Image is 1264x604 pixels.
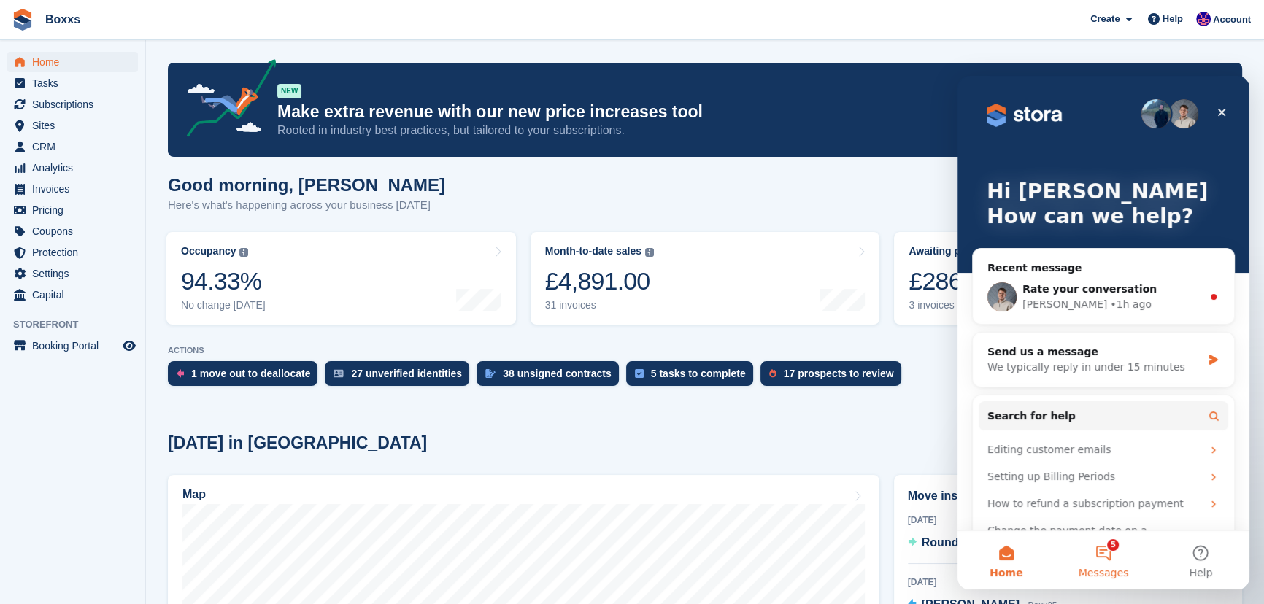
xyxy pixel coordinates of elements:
[181,266,266,296] div: 94.33%
[503,368,612,379] div: 38 unsigned contracts
[168,175,445,195] h1: Good morning, [PERSON_NAME]
[32,94,120,115] span: Subscriptions
[485,369,496,378] img: contract_signature_icon-13c848040528278c33f63329250d36e43548de30e8caae1d1a13099fd9432cc5.svg
[7,94,138,115] a: menu
[181,245,236,258] div: Occupancy
[909,266,1009,296] div: £286.00
[545,266,654,296] div: £4,891.00
[32,52,120,72] span: Home
[908,514,1228,527] div: [DATE]
[7,52,138,72] a: menu
[651,368,746,379] div: 5 tasks to complete
[626,361,760,393] a: 5 tasks to complete
[168,433,427,453] h2: [DATE] in [GEOGRAPHIC_DATA]
[909,245,996,258] div: Awaiting payment
[13,317,145,332] span: Storefront
[645,248,654,257] img: icon-info-grey-7440780725fd019a000dd9b08b2336e03edf1995a4989e88bcd33f0948082b44.svg
[334,369,344,378] img: verify_identity-adf6edd0f0f0b5bbfe63781bf79b02c33cf7c696d77639b501bdc392416b5a36.svg
[277,84,301,98] div: NEW
[7,115,138,136] a: menu
[32,336,120,356] span: Booking Portal
[239,248,248,257] img: icon-info-grey-7440780725fd019a000dd9b08b2336e03edf1995a4989e88bcd33f0948082b44.svg
[908,534,1115,553] a: Roundel Manufacturing LTD Boxx41
[7,263,138,284] a: menu
[181,299,266,311] div: No change [DATE]
[32,158,120,178] span: Analytics
[39,7,86,31] a: Boxxs
[545,299,654,311] div: 31 invoices
[120,337,138,355] a: Preview store
[922,536,1077,549] span: Roundel Manufacturing LTD
[277,123,1114,139] p: Rooted in industry best practices, but tailored to your subscriptions.
[32,136,120,157] span: CRM
[7,221,138,241] a: menu
[32,73,120,93] span: Tasks
[7,73,138,93] a: menu
[531,232,880,325] a: Month-to-date sales £4,891.00 31 invoices
[909,299,1009,311] div: 3 invoices
[1163,12,1183,26] span: Help
[351,368,462,379] div: 27 unverified identities
[325,361,477,393] a: 27 unverified identities
[32,179,120,199] span: Invoices
[7,242,138,263] a: menu
[635,369,644,378] img: task-75834270c22a3079a89374b754ae025e5fb1db73e45f91037f5363f120a921f8.svg
[177,369,184,378] img: move_outs_to_deallocate_icon-f764333ba52eb49d3ac5e1228854f67142a1ed5810a6f6cc68b1a99e826820c5.svg
[908,487,1228,505] h2: Move ins / outs
[7,284,138,305] a: menu
[191,368,310,379] div: 1 move out to deallocate
[7,136,138,157] a: menu
[769,369,776,378] img: prospect-51fa495bee0391a8d652442698ab0144808aea92771e9ea1ae160a38d050c398.svg
[7,179,138,199] a: menu
[1213,12,1251,27] span: Account
[166,232,516,325] a: Occupancy 94.33% No change [DATE]
[168,346,1242,355] p: ACTIONS
[7,200,138,220] a: menu
[12,9,34,31] img: stora-icon-8386f47178a22dfd0bd8f6a31ec36ba5ce8667c1dd55bd0f319d3a0aa187defe.svg
[7,158,138,178] a: menu
[545,245,641,258] div: Month-to-date sales
[174,59,277,142] img: price-adjustments-announcement-icon-8257ccfd72463d97f412b2fc003d46551f7dbcb40ab6d574587a9cd5c0d94...
[32,284,120,305] span: Capital
[784,368,894,379] div: 17 prospects to review
[277,101,1114,123] p: Make extra revenue with our new price increases tool
[32,115,120,136] span: Sites
[7,336,138,356] a: menu
[1196,12,1211,26] img: Jamie Malcolm
[894,232,1244,325] a: Awaiting payment £286.00 3 invoices
[32,242,120,263] span: Protection
[477,361,626,393] a: 38 unsigned contracts
[760,361,909,393] a: 17 prospects to review
[32,200,120,220] span: Pricing
[182,488,206,501] h2: Map
[168,197,445,214] p: Here's what's happening across your business [DATE]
